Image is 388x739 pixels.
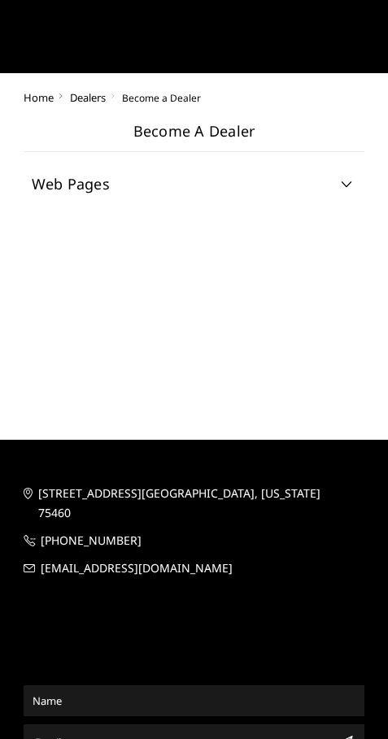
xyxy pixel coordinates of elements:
a: [EMAIL_ADDRESS][DOMAIN_NAME] [24,559,365,578]
h5: Web Pages [32,176,357,191]
a: Dealers [70,90,106,105]
img: BODYGUARD BUMPERS [24,35,156,61]
iframe: Form 0 [32,215,357,337]
a: More Info [254,7,291,19]
a: Home [24,90,54,105]
span: Become a Dealer [122,91,201,105]
a: Cart 0 [277,28,317,70]
h5: signup for email updates [24,658,365,677]
a: Account [224,28,272,70]
span: Cart [277,41,303,55]
h5: Navigate [24,586,365,606]
span: [PHONE_NUMBER] [41,531,338,550]
h5: Categories [24,614,365,633]
span: [EMAIL_ADDRESS][DOMAIN_NAME] [41,559,338,578]
span: [STREET_ADDRESS] [GEOGRAPHIC_DATA], [US_STATE] 75460 [38,484,335,523]
span: Account [224,41,272,55]
input: Name [26,688,363,714]
a: [PHONE_NUMBER] [24,531,365,550]
span: 0 [305,42,317,54]
h1: Become a Dealer [24,123,365,152]
h5: contact [24,456,365,476]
